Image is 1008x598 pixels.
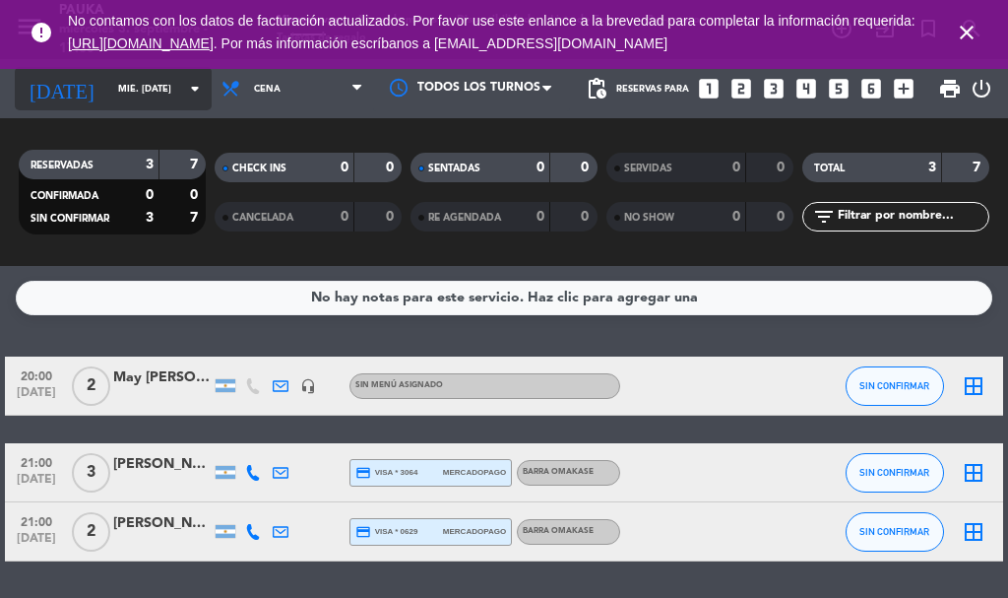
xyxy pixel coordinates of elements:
[814,164,845,173] span: TOTAL
[68,35,214,51] a: [URL][DOMAIN_NAME]
[183,77,207,100] i: arrow_drop_down
[536,210,544,224] strong: 0
[428,164,480,173] span: SENTADAS
[443,466,506,479] span: mercadopago
[12,509,61,532] span: 21:00
[113,366,212,389] div: May [PERSON_NAME]
[732,161,740,174] strong: 0
[31,214,109,224] span: SIN CONFIRMAR
[846,512,944,552] button: SIN CONFIRMAR
[254,84,281,95] span: Cena
[300,378,316,394] i: headset_mic
[777,161,788,174] strong: 0
[962,461,985,485] i: border_all
[443,525,506,538] span: mercadopago
[581,161,593,174] strong: 0
[616,84,689,95] span: Reservas para
[523,527,594,535] span: BARRA OMAKASE
[846,366,944,406] button: SIN CONFIRMAR
[72,366,110,406] span: 2
[581,210,593,224] strong: 0
[386,161,398,174] strong: 0
[341,210,348,224] strong: 0
[68,13,915,51] span: No contamos con los datos de facturación actualizados. Por favor use este enlance a la brevedad p...
[146,188,154,202] strong: 0
[624,213,674,223] span: NO SHOW
[31,191,98,201] span: CONFIRMADA
[523,468,594,476] span: BARRA OMAKASE
[955,21,978,44] i: close
[146,158,154,171] strong: 3
[728,76,754,101] i: looks_two
[859,467,929,478] span: SIN CONFIRMAR
[31,161,94,170] span: RESERVADAS
[190,158,202,171] strong: 7
[970,59,993,118] div: LOG OUT
[846,453,944,493] button: SIN CONFIRMAR
[973,161,984,174] strong: 7
[732,210,740,224] strong: 0
[355,524,371,540] i: credit_card
[15,69,108,108] i: [DATE]
[355,465,371,481] i: credit_card
[428,213,501,223] span: RE AGENDADA
[836,206,988,228] input: Filtrar por nombre...
[962,520,985,544] i: border_all
[190,188,202,202] strong: 0
[12,364,61,386] span: 20:00
[585,77,608,100] span: pending_actions
[72,453,110,493] span: 3
[311,287,698,309] div: No hay notas para este servicio. Haz clic para agregar una
[386,210,398,224] strong: 0
[536,161,544,174] strong: 0
[72,512,110,552] span: 2
[812,205,836,229] i: filter_list
[12,532,61,555] span: [DATE]
[355,381,443,389] span: Sin menú asignado
[891,76,916,101] i: add_box
[12,386,61,409] span: [DATE]
[341,161,348,174] strong: 0
[859,526,929,537] span: SIN CONFIRMAR
[12,473,61,496] span: [DATE]
[113,512,212,535] div: [PERSON_NAME]
[30,21,53,44] i: error
[232,213,293,223] span: CANCELADA
[624,164,672,173] span: SERVIDAS
[232,164,286,173] span: CHECK INS
[777,210,788,224] strong: 0
[12,450,61,473] span: 21:00
[859,380,929,391] span: SIN CONFIRMAR
[190,211,202,225] strong: 7
[761,76,787,101] i: looks_3
[355,524,417,540] span: visa * 0629
[938,77,962,100] span: print
[355,465,417,481] span: visa * 3064
[858,76,884,101] i: looks_6
[113,453,212,476] div: [PERSON_NAME]
[962,374,985,398] i: border_all
[696,76,722,101] i: looks_one
[793,76,819,101] i: looks_4
[214,35,667,51] a: . Por más información escríbanos a [EMAIL_ADDRESS][DOMAIN_NAME]
[826,76,851,101] i: looks_5
[970,77,993,100] i: power_settings_new
[928,161,936,174] strong: 3
[146,211,154,225] strong: 3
